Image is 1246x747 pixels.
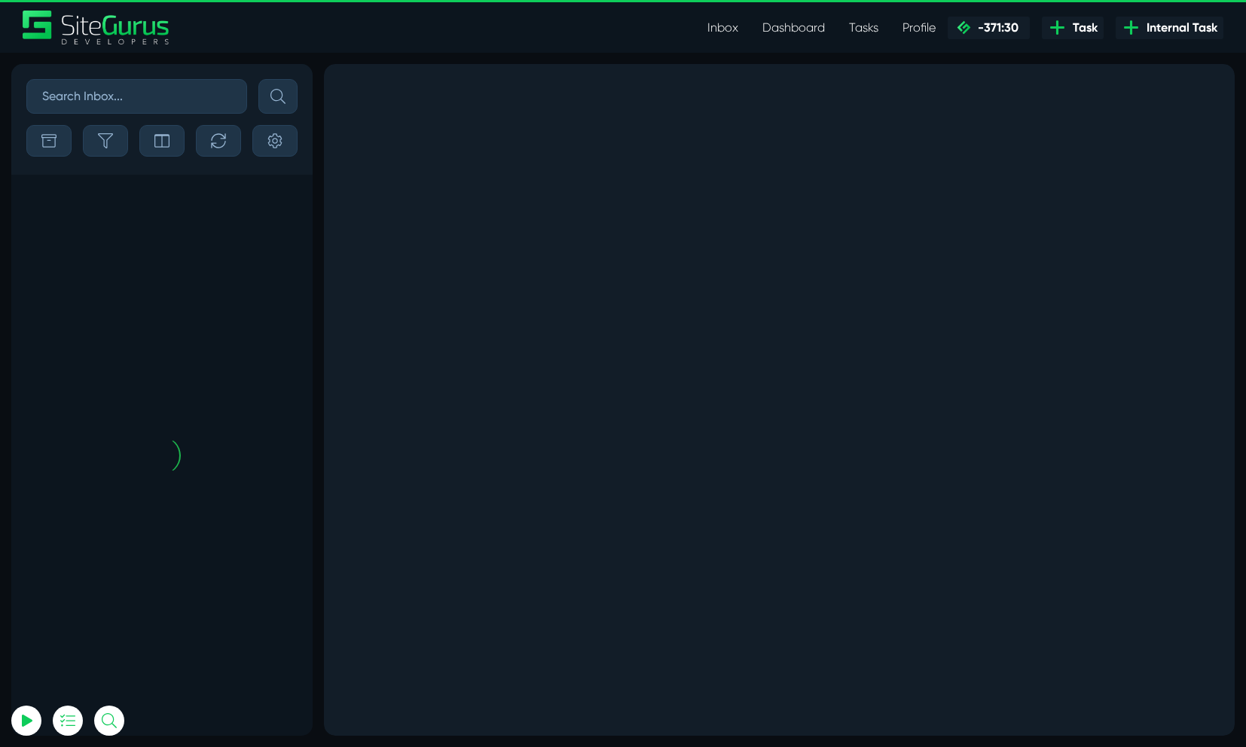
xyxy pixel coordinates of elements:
a: Tasks [837,13,890,43]
a: SiteGurus [23,11,170,44]
span: Task [1067,19,1098,37]
a: -371:30 [948,17,1030,39]
span: -371:30 [972,20,1018,35]
a: Inbox [695,13,750,43]
a: Dashboard [750,13,837,43]
a: Internal Task [1116,17,1223,39]
span: Internal Task [1141,19,1217,37]
img: Sitegurus Logo [23,11,170,44]
a: Profile [890,13,948,43]
input: Search Inbox... [26,79,247,114]
a: Task [1042,17,1104,39]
